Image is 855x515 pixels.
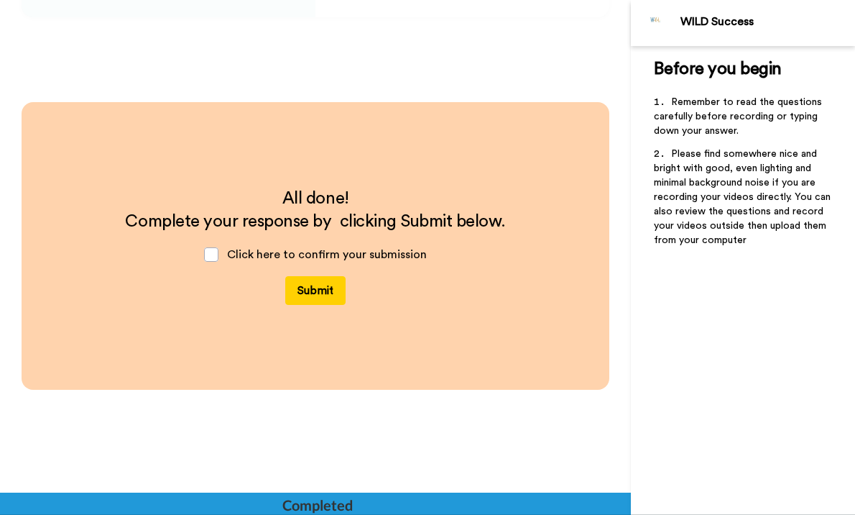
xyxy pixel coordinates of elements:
button: Submit [285,276,346,305]
span: Click here to confirm your submission [227,249,427,260]
div: Completed [282,495,351,515]
span: Complete your response by clicking Submit below. [125,213,505,230]
img: Profile Image [639,6,673,40]
span: All done! [282,190,349,207]
span: Please find somewhere nice and bright with good, even lighting and minimal background noise if yo... [654,149,833,245]
span: Before you begin [654,60,781,78]
div: WILD Success [680,15,854,29]
span: Remember to read the questions carefully before recording or typing down your answer. [654,97,825,136]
